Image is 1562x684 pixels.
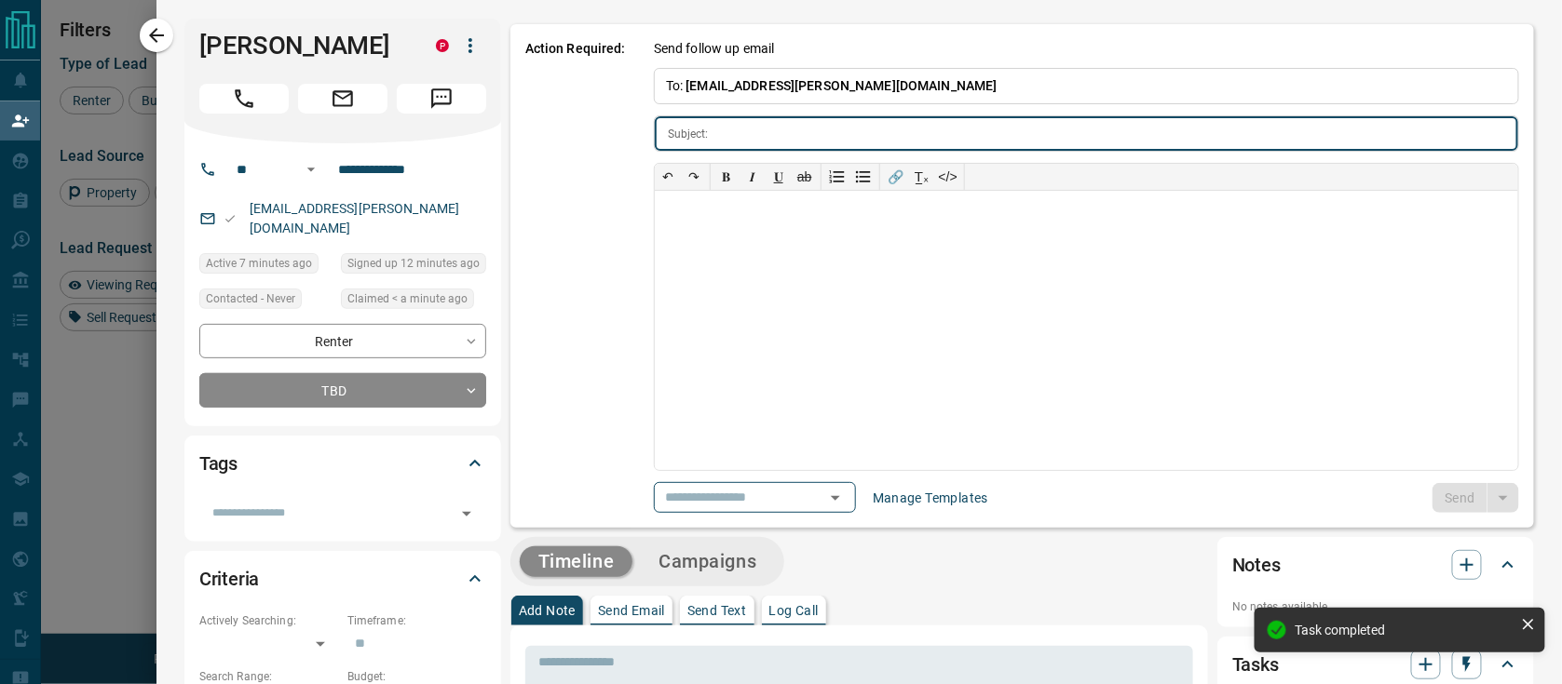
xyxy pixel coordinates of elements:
[199,253,332,279] div: Fri Aug 15 2025
[199,441,486,486] div: Tags
[655,164,681,190] button: ↶
[1232,550,1281,580] h2: Notes
[300,158,322,181] button: Open
[250,201,460,235] a: [EMAIL_ADDRESS][PERSON_NAME][DOMAIN_NAME]
[199,324,486,358] div: Renter
[792,164,818,190] button: ab
[862,483,999,513] button: Manage Templates
[199,449,238,478] h2: Tags
[668,126,709,142] p: Subject:
[850,164,876,190] button: Bullet list
[199,612,338,629] p: Actively Searching:
[347,254,480,273] span: Signed up 12 minutes ago
[341,288,486,315] div: Fri Aug 15 2025
[520,546,633,577] button: Timeline
[454,501,480,527] button: Open
[713,164,740,190] button: 𝐁
[199,373,486,408] div: TBD
[1232,543,1519,587] div: Notes
[1232,650,1279,679] h2: Tasks
[436,39,449,52] div: property.ca
[1296,623,1514,637] div: Task completed
[797,169,812,184] s: ab
[654,68,1519,104] p: To:
[740,164,766,190] button: 𝑰
[1232,598,1519,615] p: No notes available
[525,39,626,513] p: Action Required:
[769,604,819,617] p: Log Call
[824,164,850,190] button: Numbered list
[1433,483,1519,513] div: split button
[206,289,295,308] span: Contacted - Never
[766,164,792,190] button: 𝐔
[519,604,576,617] p: Add Note
[298,84,387,114] span: Email
[598,604,665,617] p: Send Email
[206,254,312,273] span: Active 7 minutes ago
[224,212,237,225] svg: Email Valid
[774,169,783,184] span: 𝐔
[640,546,775,577] button: Campaigns
[909,164,935,190] button: T̲ₓ
[654,39,775,59] p: Send follow up email
[199,557,486,601] div: Criteria
[199,564,260,594] h2: Criteria
[686,78,997,93] span: [EMAIL_ADDRESS][PERSON_NAME][DOMAIN_NAME]
[199,84,289,114] span: Call
[397,84,486,114] span: Message
[883,164,909,190] button: 🔗
[199,31,408,60] h1: [PERSON_NAME]
[935,164,961,190] button: </>
[681,164,707,190] button: ↷
[341,253,486,279] div: Fri Aug 15 2025
[347,612,486,629] p: Timeframe:
[822,485,849,511] button: Open
[687,604,747,617] p: Send Text
[347,289,468,308] span: Claimed < a minute ago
